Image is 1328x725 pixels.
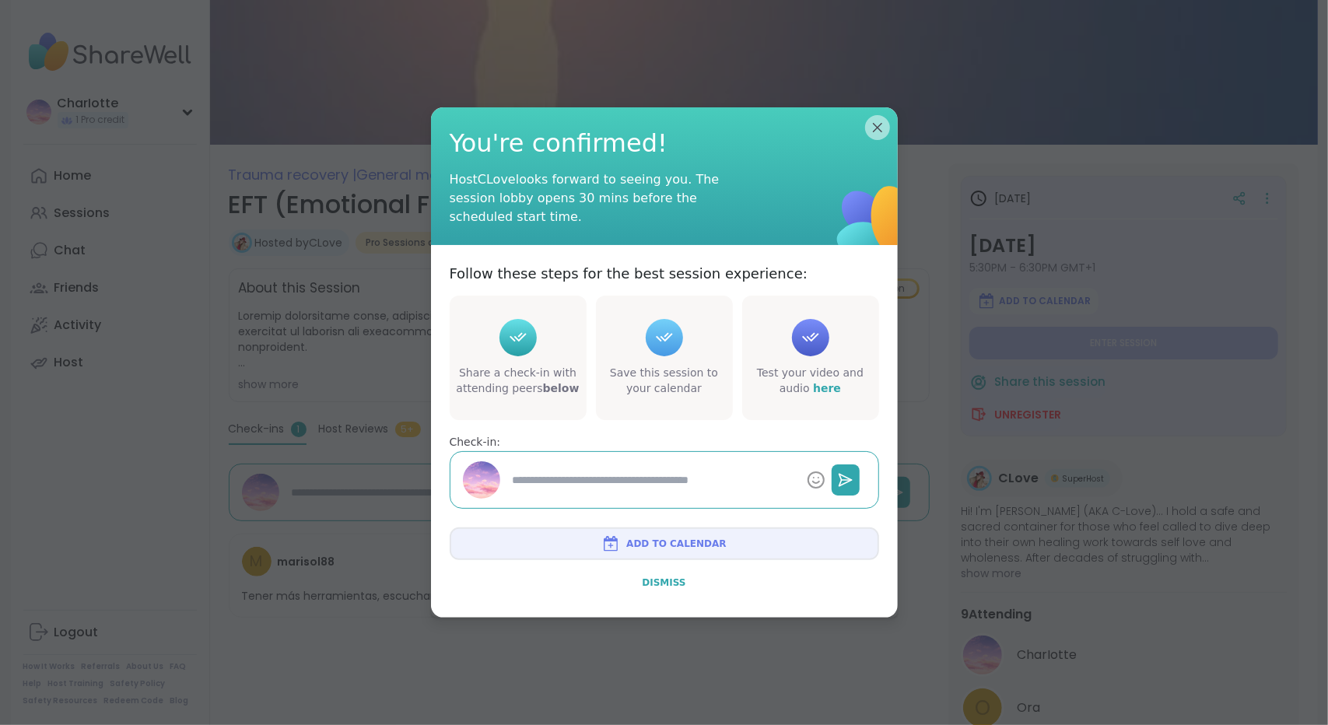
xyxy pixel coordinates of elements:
[599,366,730,396] div: Save this session to your calendar
[450,527,879,560] button: Add to Calendar
[626,537,726,551] span: Add to Calendar
[450,436,501,448] span: Check-in:
[450,264,808,283] p: Follow these steps for the best session experience:
[745,366,876,396] div: Test your video and audio
[453,366,583,396] div: Share a check-in with attending peers
[543,382,580,394] b: below
[463,461,500,499] img: CharIotte
[813,382,841,394] a: here
[450,170,761,226] div: Host CLove looks forward to seeing you. The session lobby opens 30 mins before the scheduled star...
[793,142,957,306] img: ShareWell Logomark
[450,566,879,599] button: Dismiss
[601,534,620,553] img: ShareWell Logomark
[642,577,685,588] span: Dismiss
[450,126,879,161] span: You're confirmed!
